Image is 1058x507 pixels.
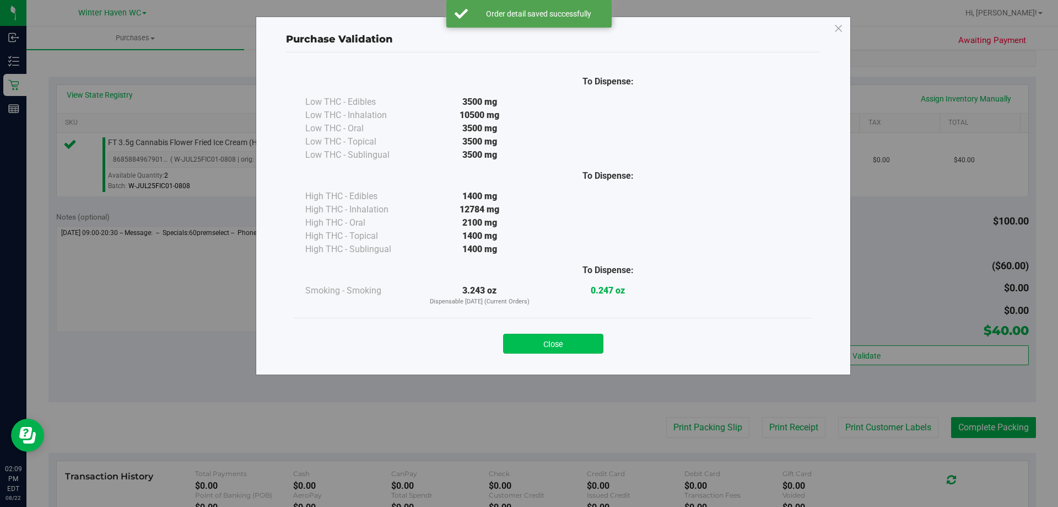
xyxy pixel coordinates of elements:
p: Dispensable [DATE] (Current Orders) [415,297,544,307]
div: To Dispense: [544,169,672,183]
div: Order detail saved successfully [474,8,603,19]
div: Low THC - Sublingual [305,148,415,162]
strong: 0.247 oz [591,285,625,296]
iframe: Resource center [11,419,44,452]
div: 12784 mg [415,203,544,216]
div: 10500 mg [415,109,544,122]
span: Purchase Validation [286,33,393,45]
div: High THC - Topical [305,230,415,243]
div: Smoking - Smoking [305,284,415,297]
div: 1400 mg [415,190,544,203]
button: Close [503,334,603,354]
div: 2100 mg [415,216,544,230]
div: 3.243 oz [415,284,544,307]
div: 3500 mg [415,148,544,162]
div: 1400 mg [415,243,544,256]
div: High THC - Oral [305,216,415,230]
div: Low THC - Oral [305,122,415,135]
div: 3500 mg [415,95,544,109]
div: High THC - Sublingual [305,243,415,256]
div: 3500 mg [415,135,544,148]
div: High THC - Edibles [305,190,415,203]
div: To Dispense: [544,75,672,88]
div: 1400 mg [415,230,544,243]
div: To Dispense: [544,264,672,277]
div: 3500 mg [415,122,544,135]
div: Low THC - Edibles [305,95,415,109]
div: Low THC - Topical [305,135,415,148]
div: Low THC - Inhalation [305,109,415,122]
div: High THC - Inhalation [305,203,415,216]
